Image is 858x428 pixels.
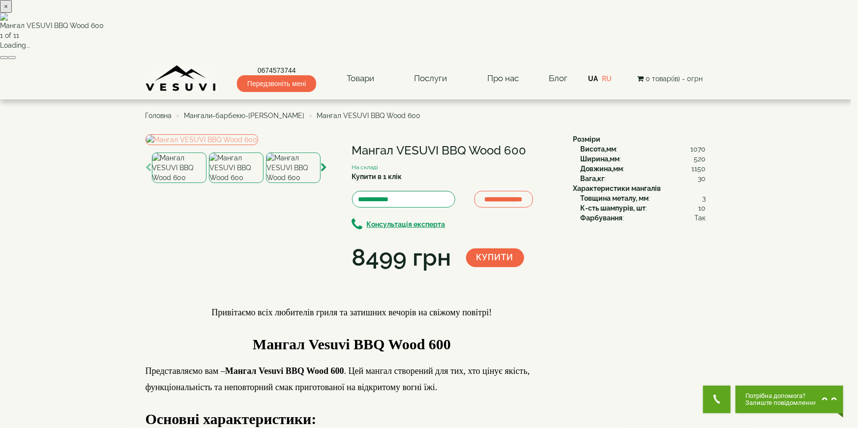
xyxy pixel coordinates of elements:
[581,145,617,153] b: Висота,мм
[225,366,344,376] strong: Мангал Vesuvi BBQ Wood 600
[184,112,305,120] a: Мангали-барбекю-[PERSON_NAME]
[209,153,264,183] img: Мангал VESUVI BBQ Wood 600
[477,67,529,90] a: Про нас
[253,336,451,352] span: Мангал Vesuvi BBQ Wood 600
[352,172,402,182] label: Купити в 1 клік
[146,366,530,392] span: Представляємо вам – . Цей мангал створений для тих, хто цінує якість, функціональність та неповто...
[581,194,649,202] b: Товщина металу, мм
[317,112,421,120] span: Мангал VESUVI BBQ Wood 600
[549,73,567,83] a: Блог
[694,154,706,164] span: 520
[581,214,623,222] b: Фарбування
[736,386,843,413] button: Chat button
[581,175,605,183] b: Вага,кг
[581,174,706,183] div: :
[581,144,706,154] div: :
[695,213,706,223] span: Так
[352,164,379,171] small: На складі
[573,135,601,143] b: Розміри
[404,67,457,90] a: Послуги
[581,155,620,163] b: Ширина,мм
[352,144,559,157] h1: Мангал VESUVI BBQ Wood 600
[581,203,706,213] div: :
[211,307,492,317] span: Привітаємо всіх любителів гриля та затишних вечорів на свіжому повітрі!
[266,153,321,183] img: Мангал VESUVI BBQ Wood 600
[581,154,706,164] div: :
[466,248,524,267] button: Купити
[152,153,207,183] img: Мангал VESUVI BBQ Wood 600
[367,220,445,228] b: Консультація експерта
[699,203,706,213] span: 10
[634,73,706,84] button: 0 товар(ів) - 0грн
[602,75,612,83] a: RU
[237,65,316,75] a: 0674573744
[646,75,703,83] span: 0 товар(ів) - 0грн
[745,393,817,399] span: Потрібна допомога?
[588,75,598,83] a: UA
[146,65,217,92] img: Завод VESUVI
[352,241,451,275] div: 8499 грн
[573,184,661,192] b: Характеристики мангалів
[8,56,16,59] button: Next (Right arrow key)
[581,165,623,173] b: Довжина,мм
[237,75,316,92] span: Передзвоніть мені
[692,164,706,174] span: 1150
[581,164,706,174] div: :
[703,193,706,203] span: 3
[146,411,317,427] strong: Основні характеристики:
[581,213,706,223] div: :
[703,386,731,413] button: Get Call button
[698,174,706,183] span: 30
[146,134,258,145] img: Мангал VESUVI BBQ Wood 600
[337,67,384,90] a: Товари
[581,204,646,212] b: К-сть шампурів, шт
[745,399,817,406] span: Залиште повідомлення
[146,112,172,120] a: Головна
[691,144,706,154] span: 1070
[581,193,706,203] div: :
